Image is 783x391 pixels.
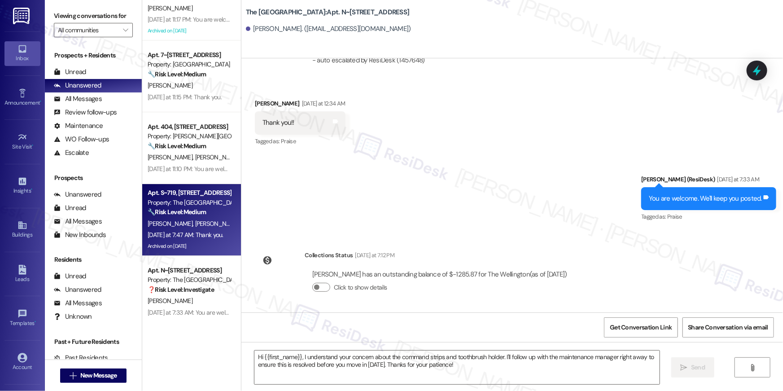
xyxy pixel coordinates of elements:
[195,153,240,161] span: [PERSON_NAME]
[195,220,240,228] span: [PERSON_NAME]
[54,272,86,281] div: Unread
[255,99,346,111] div: [PERSON_NAME]
[681,364,687,371] i: 
[148,188,231,198] div: Apt. S~719, [STREET_ADDRESS]
[649,194,762,203] div: You are welcome. We'll keep you posted.
[45,255,142,264] div: Residents
[45,173,142,183] div: Prospects
[45,337,142,347] div: Past + Future Residents
[13,8,31,24] img: ResiDesk Logo
[610,323,672,332] span: Get Conversation Link
[54,203,86,213] div: Unread
[262,118,294,127] div: Thank you!!
[148,297,192,305] span: [PERSON_NAME]
[54,9,133,23] label: Viewing conversations for
[148,286,214,294] strong: ❓ Risk Level: Investigate
[4,306,40,330] a: Templates •
[45,51,142,60] div: Prospects + Residents
[54,230,106,240] div: New Inbounds
[80,371,117,380] span: New Message
[60,369,127,383] button: New Message
[54,81,101,90] div: Unanswered
[691,363,705,372] span: Send
[312,270,567,279] div: [PERSON_NAME] has an outstanding balance of $-1285.87 for The Wellington (as of [DATE])
[715,175,760,184] div: [DATE] at 7:33 AM
[254,351,660,384] textarea: Hi {{first_name}}, I understand your concern about the command strips and toothbrush holder. I'll...
[54,190,101,199] div: Unanswered
[148,132,231,141] div: Property: [PERSON_NAME][GEOGRAPHIC_DATA]
[667,213,682,220] span: Praise
[70,372,76,379] i: 
[682,317,774,338] button: Share Conversation via email
[35,319,36,325] span: •
[54,94,102,104] div: All Messages
[54,67,86,77] div: Unread
[54,353,108,363] div: Past Residents
[40,98,41,105] span: •
[32,142,34,149] span: •
[148,165,241,173] div: [DATE] at 11:10 PM: You are welcome!
[4,262,40,286] a: Leads
[54,312,92,321] div: Unknown
[604,317,678,338] button: Get Conversation Link
[148,142,206,150] strong: 🔧 Risk Level: Medium
[58,23,118,37] input: All communities
[148,15,239,23] div: [DATE] at 11:17 PM: You are welcome!
[54,121,103,131] div: Maintenance
[246,24,411,34] div: [PERSON_NAME]. ([EMAIL_ADDRESS][DOMAIN_NAME])
[148,93,222,101] div: [DATE] at 11:15 PM: Thank you.
[148,122,231,132] div: Apt. 404, [STREET_ADDRESS]
[54,148,89,158] div: Escalate
[148,81,192,89] span: [PERSON_NAME]
[4,174,40,198] a: Insights •
[148,60,231,69] div: Property: [GEOGRAPHIC_DATA]
[246,8,409,17] b: The [GEOGRAPHIC_DATA]: Apt. N~[STREET_ADDRESS]
[749,364,756,371] i: 
[123,26,128,34] i: 
[54,135,109,144] div: WO Follow-ups
[4,130,40,154] a: Site Visit •
[148,275,231,285] div: Property: The [GEOGRAPHIC_DATA]
[353,250,394,260] div: [DATE] at 7:12 PM
[148,266,231,275] div: Apt. N~[STREET_ADDRESS]
[148,70,206,78] strong: 🔧 Risk Level: Medium
[688,323,768,332] span: Share Conversation via email
[54,217,102,226] div: All Messages
[671,357,715,378] button: Send
[54,285,101,294] div: Unanswered
[305,250,353,260] div: Collections Status
[147,25,232,36] div: Archived on [DATE]
[4,218,40,242] a: Buildings
[4,41,40,66] a: Inbox
[334,283,387,292] label: Click to show details
[281,137,296,145] span: Praise
[148,231,223,239] div: [DATE] at 7:47 AM: Thank you.
[148,308,300,316] div: [DATE] at 7:33 AM: You are welcome. We'll keep you posted.
[148,220,195,228] span: [PERSON_NAME]
[148,153,195,161] span: [PERSON_NAME]
[641,210,776,223] div: Tagged as:
[148,4,192,12] span: [PERSON_NAME]
[148,208,206,216] strong: 🔧 Risk Level: Medium
[31,186,32,193] span: •
[54,299,102,308] div: All Messages
[147,241,232,252] div: Archived on [DATE]
[4,350,40,374] a: Account
[300,99,346,108] div: [DATE] at 12:34 AM
[255,135,346,148] div: Tagged as:
[148,198,231,207] div: Property: The [GEOGRAPHIC_DATA]
[641,175,776,187] div: [PERSON_NAME] (ResiDesk)
[54,108,117,117] div: Review follow-ups
[148,50,231,60] div: Apt. 7~[STREET_ADDRESS]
